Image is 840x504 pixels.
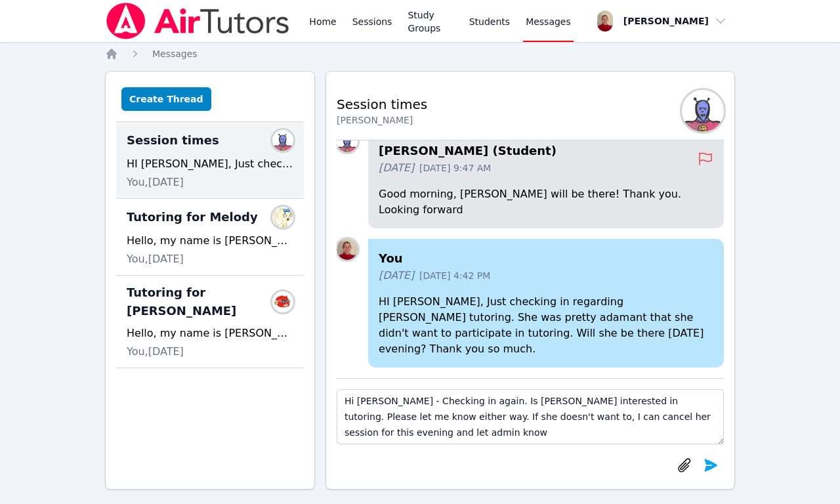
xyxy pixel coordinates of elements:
[127,156,293,172] div: HI [PERSON_NAME], Just checking in regarding [PERSON_NAME] tutoring. She was pretty adamant that ...
[379,160,414,176] span: [DATE]
[379,186,713,218] p: Good morning, [PERSON_NAME] will be there! Thank you. Looking forward
[127,208,258,226] span: Tutoring for Melody
[272,207,293,228] img: Janelly Munoz
[272,291,293,312] img: Maria Kucuk
[127,344,184,360] span: You, [DATE]
[379,249,713,268] h4: You
[105,3,291,39] img: Air Tutors
[152,49,198,59] span: Messages
[526,15,571,28] span: Messages
[152,47,198,60] a: Messages
[337,114,427,127] div: [PERSON_NAME]
[127,251,184,267] span: You, [DATE]
[127,325,293,341] div: Hello, my name is [PERSON_NAME] and I'll be tutoring [PERSON_NAME] this school year. She has 1.5 ...
[337,131,358,152] img: Lara Kucuk
[419,161,491,175] span: [DATE] 9:47 AM
[116,122,304,199] div: Session timesLara KucukHI [PERSON_NAME], Just checking in regarding [PERSON_NAME] tutoring. She w...
[127,175,184,190] span: You, [DATE]
[682,90,724,132] img: Lara Kucuk
[379,142,698,160] h4: [PERSON_NAME] (Student)
[116,199,304,276] div: Tutoring for MelodyJanelly MunozHello, my name is [PERSON_NAME] and I'll be tutoring Melody this ...
[127,233,293,249] div: Hello, my name is [PERSON_NAME] and I'll be tutoring Melody this school year. She has 1.5 hours a...
[337,95,427,114] h2: Session times
[337,389,724,444] textarea: Hi [PERSON_NAME] - Checking in again. Is [PERSON_NAME] interested in tutoring. Please let me know...
[121,87,211,111] button: Create Thread
[272,130,293,151] img: Lara Kucuk
[127,283,278,320] span: Tutoring for [PERSON_NAME]
[127,131,219,150] span: Session times
[419,269,490,282] span: [DATE] 4:42 PM
[337,239,358,260] img: Karen Tucci
[379,294,713,357] p: HI [PERSON_NAME], Just checking in regarding [PERSON_NAME] tutoring. She was pretty adamant that ...
[116,276,304,368] div: Tutoring for [PERSON_NAME]Maria KucukHello, my name is [PERSON_NAME] and I'll be tutoring [PERSON...
[379,268,414,283] span: [DATE]
[105,47,735,60] nav: Breadcrumb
